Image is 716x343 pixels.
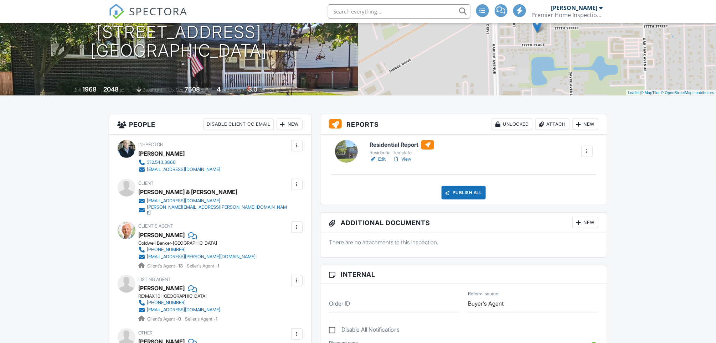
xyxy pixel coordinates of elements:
div: [PHONE_NUMBER] [147,300,186,306]
span: bathrooms [258,87,279,93]
span: Other [139,330,153,336]
div: Unlocked [492,119,532,130]
div: [PERSON_NAME] & [PERSON_NAME] [139,187,238,197]
a: [PHONE_NUMBER] [139,299,221,306]
div: 3.0 [248,85,257,93]
span: sq.ft. [201,87,210,93]
span: Client's Agent - [148,316,182,322]
div: 312.543.3860 [147,160,176,165]
span: Client [139,181,154,186]
div: New [277,119,303,130]
img: The Best Home Inspection Software - Spectora [109,4,124,19]
div: New [572,217,598,228]
span: Built [73,87,81,93]
label: Disable All Notifications [329,326,400,335]
div: Premier Home Inspection Chicago LLC Lic#451.001387 [532,11,603,19]
div: 2048 [103,85,119,93]
span: Seller's Agent - [187,263,220,269]
a: SPECTORA [109,10,188,25]
span: Lot Size [169,87,184,93]
a: Residential Report Residential Template [370,140,434,156]
div: | [626,90,716,96]
div: [PERSON_NAME] [551,4,598,11]
strong: 0 [179,316,181,322]
span: bedrooms [222,87,241,93]
div: 1968 [82,85,97,93]
div: Publish All [442,186,486,199]
div: 4 [217,85,221,93]
a: Edit [370,156,386,163]
h3: Reports [320,114,607,135]
a: © MapTiler [641,90,660,95]
h1: [STREET_ADDRESS] [GEOGRAPHIC_DATA] [91,23,267,61]
span: SPECTORA [129,4,188,19]
div: [EMAIL_ADDRESS][DOMAIN_NAME] [147,198,221,204]
div: 7508 [185,85,200,93]
div: [EMAIL_ADDRESS][DOMAIN_NAME] [147,167,221,172]
span: Client's Agent [139,223,174,229]
h3: People [109,114,311,135]
span: Client's Agent - [148,263,184,269]
a: [EMAIL_ADDRESS][PERSON_NAME][DOMAIN_NAME] [139,253,256,260]
p: There are no attachments to this inspection. [329,238,599,246]
div: [PERSON_NAME] [139,148,185,159]
strong: 1 [218,263,220,269]
div: Disable Client CC Email [204,119,274,130]
h3: Additional Documents [320,213,607,233]
label: Referral source [468,291,498,297]
label: Order ID [329,300,350,307]
a: © OpenStreetMap contributors [661,90,714,95]
a: [PERSON_NAME] [139,230,185,240]
div: [PHONE_NUMBER] [147,247,186,253]
a: [EMAIL_ADDRESS][DOMAIN_NAME] [139,166,221,173]
span: basement [143,87,162,93]
a: [PERSON_NAME][EMAIL_ADDRESS][PERSON_NAME][DOMAIN_NAME] [139,204,289,216]
strong: 1 [216,316,218,322]
h6: Residential Report [370,140,434,150]
div: [EMAIL_ADDRESS][PERSON_NAME][DOMAIN_NAME] [147,254,256,260]
a: [PERSON_NAME] [139,283,185,293]
div: [PERSON_NAME][EMAIL_ADDRESS][PERSON_NAME][DOMAIN_NAME] [147,204,289,216]
span: sq. ft. [120,87,130,93]
div: Attach [535,119,570,130]
span: Listing Agent [139,277,171,282]
a: [EMAIL_ADDRESS][DOMAIN_NAME] [139,306,221,313]
strong: 13 [179,263,183,269]
div: [EMAIL_ADDRESS][DOMAIN_NAME] [147,307,221,313]
span: Inspector [139,142,163,147]
span: Seller's Agent - [185,316,218,322]
a: [PHONE_NUMBER] [139,246,256,253]
a: [EMAIL_ADDRESS][DOMAIN_NAME] [139,197,289,204]
div: Residential Template [370,150,434,156]
h3: Internal [320,265,607,284]
div: RE/MAX 10-[GEOGRAPHIC_DATA] [139,293,226,299]
a: View [393,156,411,163]
a: Leaflet [628,90,640,95]
input: Search everything... [328,4,470,19]
a: 312.543.3860 [139,159,221,166]
div: Coldwell Banker-[GEOGRAPHIC_DATA] [139,240,262,246]
div: New [572,119,598,130]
